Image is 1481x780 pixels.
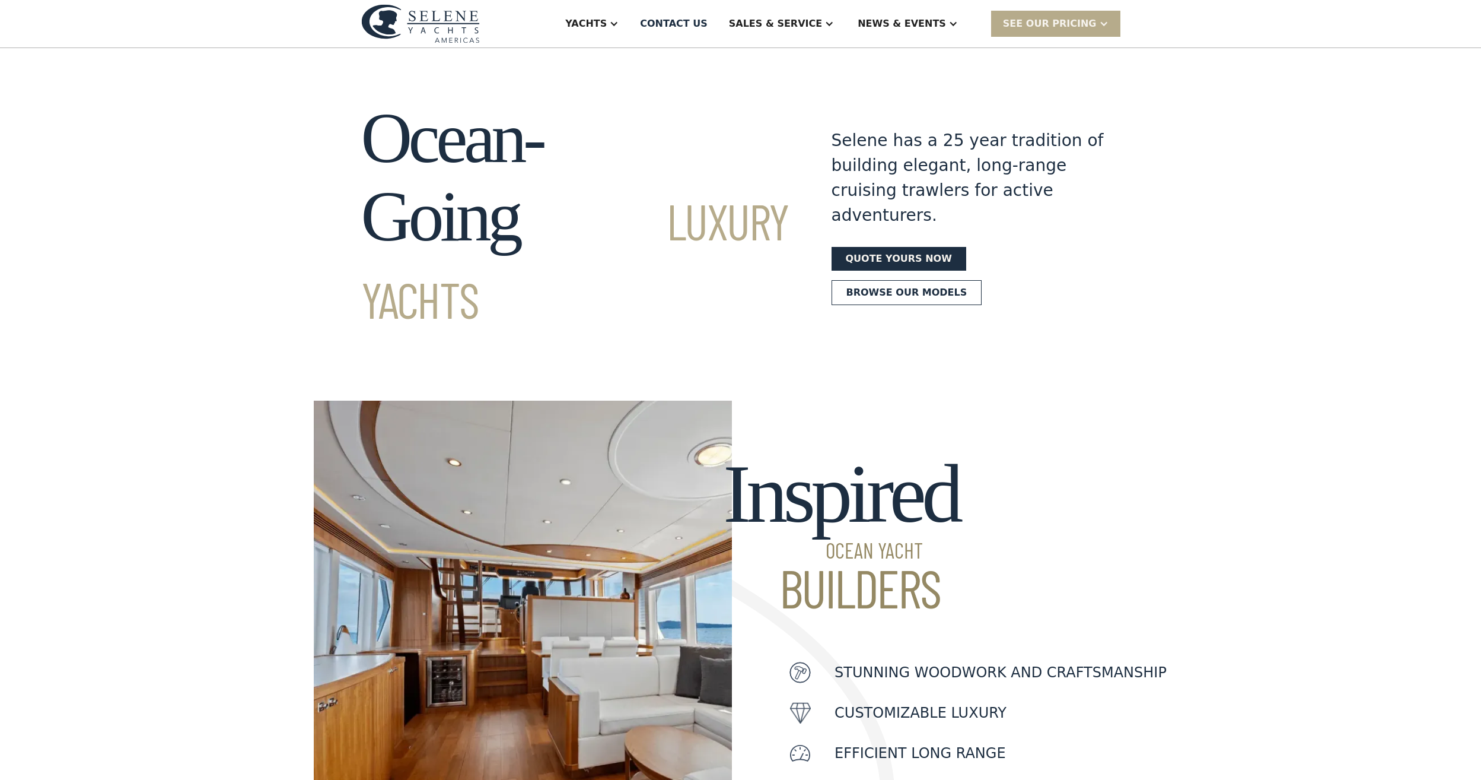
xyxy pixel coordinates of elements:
[361,4,480,43] img: logo
[832,128,1104,228] div: Selene has a 25 year tradition of building elegant, long-range cruising trawlers for active adven...
[832,247,966,271] a: Quote yours now
[789,702,811,724] img: icon
[835,662,1167,683] p: Stunning woodwork and craftsmanship
[640,17,708,31] div: Contact US
[991,11,1120,36] div: SEE Our Pricing
[1003,17,1097,31] div: SEE Our Pricing
[361,191,789,329] span: Luxury Yachts
[723,540,958,561] span: Ocean Yacht
[723,448,958,614] h2: Inspired
[835,702,1007,724] p: customizable luxury
[835,743,1006,764] p: Efficient Long Range
[723,561,958,614] span: Builders
[565,17,607,31] div: Yachts
[832,280,982,305] a: Browse our models
[858,17,946,31] div: News & EVENTS
[729,17,822,31] div: Sales & Service
[361,99,789,334] h1: Ocean-Going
